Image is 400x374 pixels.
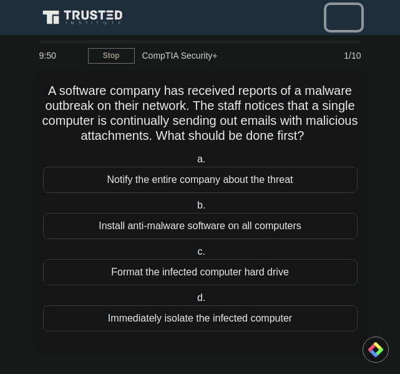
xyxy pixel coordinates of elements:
span: b. [197,200,205,210]
div: 1/10 [313,43,369,68]
span: c. [198,246,205,257]
button: Toggle navigation [326,5,361,30]
div: 9:50 [32,43,88,68]
span: a. [197,154,205,164]
h5: A software company has received reports of a malware outbreak on their network. The staff notices... [42,83,359,144]
div: Install anti-malware software on all computers [43,213,358,239]
div: Immediately isolate the infected computer [43,305,358,332]
a: Stop [88,48,135,64]
span: d. [197,292,205,303]
div: CompTIA Security+ [135,43,313,68]
div: Format the infected computer hard drive [43,259,358,285]
div: Notify the entire company about the threat [43,167,358,193]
